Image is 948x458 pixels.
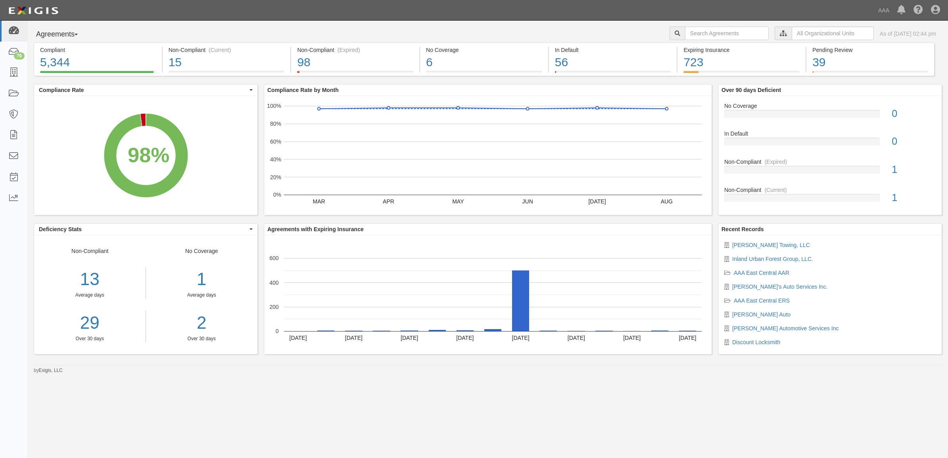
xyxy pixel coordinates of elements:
a: No Coverage6 [420,71,548,77]
b: Agreements with Expiring Insurance [267,226,364,232]
text: 0 [276,328,279,334]
text: MAY [452,198,464,205]
div: Non-Compliant (Expired) [297,46,413,54]
div: 15 [169,54,285,71]
div: 13 [34,267,146,292]
svg: A chart. [34,96,257,215]
a: Exigis, LLC [39,368,63,373]
a: [PERSON_NAME] Auto [732,311,791,318]
div: 0 [886,134,942,149]
a: Expiring Insurance723 [677,71,806,77]
div: Expiring Insurance [683,46,800,54]
a: Inland Urban Forest Group, LLC. [732,256,813,262]
text: [DATE] [456,335,474,341]
text: 80% [270,121,281,127]
div: 98% [128,140,169,170]
div: Pending Review [812,46,928,54]
a: 2 [152,310,252,335]
a: Pending Review39 [806,71,935,77]
text: 0% [273,192,281,198]
svg: A chart. [264,235,712,354]
div: 1 [152,267,252,292]
input: All Organizational Units [792,27,874,40]
a: In Default56 [549,71,677,77]
div: (Current) [764,186,787,194]
a: AAA [874,2,893,18]
a: No Coverage0 [724,102,936,130]
button: Deficiency Stats [34,224,257,235]
div: Non-Compliant [34,247,146,342]
div: 79 [14,52,25,59]
text: 20% [270,174,281,180]
a: [PERSON_NAME] Automotive Services Inc [732,325,839,332]
div: No Coverage [718,102,942,110]
div: Over 30 days [152,335,252,342]
div: No Coverage [146,247,258,342]
text: 200 [269,304,279,310]
button: Compliance Rate [34,84,257,96]
img: logo-5460c22ac91f19d4615b14bd174203de0afe785f0fc80cf4dbbc73dc1793850b.png [6,4,61,18]
div: Non-Compliant (Current) [169,46,285,54]
text: 40% [270,156,281,163]
text: [DATE] [345,335,363,341]
div: (Expired) [764,158,787,166]
a: Non-Compliant(Expired)1 [724,158,936,186]
text: MAR [313,198,325,205]
div: Compliant [40,46,156,54]
text: [DATE] [588,198,606,205]
div: As of [DATE] 02:44 pm [880,30,936,38]
text: [DATE] [401,335,418,341]
text: [DATE] [679,335,696,341]
div: (Expired) [338,46,360,54]
div: 723 [683,54,800,71]
b: Compliance Rate by Month [267,87,339,93]
text: 600 [269,255,279,261]
a: AAA East Central AAR [734,270,789,276]
div: 39 [812,54,928,71]
b: Over 90 days Deficient [722,87,781,93]
div: No Coverage [426,46,542,54]
div: In Default [718,130,942,138]
a: In Default0 [724,130,936,158]
div: 56 [555,54,671,71]
small: by [34,367,63,374]
text: [DATE] [512,335,530,341]
text: APR [383,198,394,205]
div: In Default [555,46,671,54]
div: 0 [886,107,942,121]
svg: A chart. [264,96,712,215]
span: Compliance Rate [39,86,248,94]
a: Compliant5,344 [34,71,162,77]
div: 5,344 [40,54,156,71]
a: Non-Compliant(Expired)98 [291,71,419,77]
a: [PERSON_NAME] Towing, LLC [732,242,810,248]
div: 1 [886,163,942,177]
a: Non-Compliant(Current)15 [163,71,291,77]
div: Non-Compliant [718,186,942,194]
div: Average days [152,292,252,299]
b: Recent Records [722,226,764,232]
a: [PERSON_NAME]'s Auto Services Inc. [732,284,828,290]
text: 100% [267,103,281,109]
div: Average days [34,292,146,299]
a: 29 [34,310,146,335]
div: 98 [297,54,413,71]
text: JUN [522,198,533,205]
span: Deficiency Stats [39,225,248,233]
text: [DATE] [568,335,585,341]
div: Over 30 days [34,335,146,342]
text: [DATE] [290,335,307,341]
text: [DATE] [623,335,641,341]
div: 1 [886,191,942,205]
text: 400 [269,279,279,286]
text: 60% [270,138,281,145]
button: Agreements [34,27,93,42]
a: Discount Locksmith [732,339,780,345]
div: 6 [426,54,542,71]
text: AUG [661,198,673,205]
div: (Current) [209,46,231,54]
